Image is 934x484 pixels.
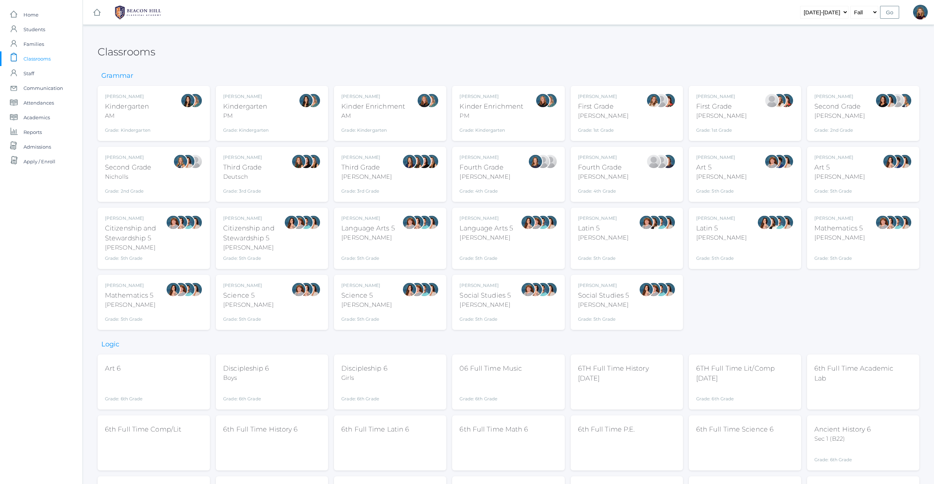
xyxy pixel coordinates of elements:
div: Rebecca Salazar [402,282,417,297]
div: [PERSON_NAME] [459,233,513,242]
div: Grade: Kindergarten [341,123,405,134]
div: Latin 5 [578,223,629,233]
div: Grade: 5th Grade [814,245,865,262]
div: Sarah Bence [410,282,424,297]
div: Katie Watters [417,154,432,169]
div: [PERSON_NAME] [341,301,392,309]
div: [PERSON_NAME] [696,215,747,222]
div: Cari Burke [543,282,557,297]
div: Andrea Deutsch [291,154,306,169]
div: Grade: 1st Grade [578,123,629,134]
div: [PERSON_NAME] [696,93,747,100]
div: [PERSON_NAME] [105,243,166,252]
div: Grade: 1st Grade [696,123,747,134]
div: Third Grade [341,163,392,172]
div: [PERSON_NAME] [578,172,629,181]
span: Reports [23,125,42,139]
div: [PERSON_NAME] [223,215,284,222]
img: BHCALogos-05-308ed15e86a5a0abce9b8dd61676a3503ac9727e845dece92d48e8588c001991.png [110,3,166,22]
span: Staff [23,66,34,81]
div: Science 5 [341,291,392,301]
div: Girls [341,374,387,382]
span: Academics [23,110,50,125]
div: Grade: 5th Grade [696,245,747,262]
div: Nicole Dean [535,93,550,108]
div: Grade: 5th Grade [459,312,511,323]
div: Citizenship and Stewardship 5 [105,223,166,243]
div: Sarah Bence [764,154,779,169]
div: Grade: 5th Grade [814,184,865,194]
div: Grade: 2nd Grade [814,123,865,134]
div: [PERSON_NAME] [814,172,865,181]
div: [PERSON_NAME] [341,215,395,222]
div: Emily Balli [875,93,890,108]
div: Westen Taylor [654,215,668,230]
div: Sarah Bence [639,215,654,230]
div: Westen Taylor [654,282,668,297]
div: Grade: 6th Grade [696,386,786,402]
div: 06 Full Time Music [459,364,522,374]
div: [PERSON_NAME] [578,112,629,120]
div: [PERSON_NAME] [459,215,513,222]
div: [PERSON_NAME] [459,154,510,161]
div: [PERSON_NAME] [814,112,865,120]
div: Westen Taylor [181,215,195,230]
div: 6TH Full Time Lit/Comp [DATE] [696,364,786,383]
span: Home [23,7,39,22]
div: Grade: 4th Grade [459,184,510,194]
div: Grade: 2nd Grade [105,184,151,194]
div: Rebecca Salazar [883,215,897,230]
div: Westen Taylor [181,282,195,297]
div: 6th Full Time Comp/Lit [105,425,181,434]
div: Sarah Armstrong [890,93,905,108]
span: Families [23,37,44,51]
div: Fourth Grade [578,163,629,172]
div: Fourth Grade [459,163,510,172]
div: Jordyn Dewey [299,93,313,108]
div: Cari Burke [779,215,794,230]
div: Language Arts 5 [341,223,395,233]
div: Lydia Chaffin [535,154,550,169]
div: Citizenship and Stewardship 5 [223,223,284,243]
div: Lydia Chaffin [646,154,661,169]
div: Grade: 6th Grade [814,446,871,463]
div: Rebecca Salazar [410,215,424,230]
div: Grade: 6th Grade [105,376,143,402]
div: [PERSON_NAME] [578,301,629,309]
div: Westen Taylor [299,215,313,230]
div: Jaimie Watson [764,93,779,108]
div: AM [341,112,405,120]
div: [PERSON_NAME] [578,93,629,100]
div: [PERSON_NAME] [223,282,274,289]
div: Andrea Deutsch [410,154,424,169]
div: [PERSON_NAME] [814,215,865,222]
div: Sec 1 (B22) [814,434,871,443]
div: [PERSON_NAME] [459,93,523,100]
div: Cari Burke [661,282,676,297]
div: Grade: 5th Grade [578,312,629,323]
span: Admissions [23,139,51,154]
div: Nicholls [105,172,151,181]
div: First Grade [696,102,747,112]
div: Cari Burke [306,215,321,230]
div: [PERSON_NAME] [341,282,392,289]
div: Maureen Doyle [188,93,203,108]
div: Sarah Armstrong [188,154,203,169]
div: Grade: 5th Grade [341,245,395,262]
div: [PERSON_NAME] [223,93,269,100]
div: Grade: Kindergarten [459,123,523,134]
div: Ellie Bradley [528,154,543,169]
div: Jaimie Watson [654,93,668,108]
div: Maureen Doyle [424,93,439,108]
div: [PERSON_NAME] [578,233,629,242]
div: [PERSON_NAME] [696,172,747,181]
div: Cari Burke [188,282,203,297]
div: Mathematics 5 [814,223,865,233]
div: Mathematics 5 [105,291,156,301]
div: [PERSON_NAME] [459,282,511,289]
div: Rebecca Salazar [528,282,543,297]
div: [PERSON_NAME] [341,172,392,181]
div: PM [223,112,269,120]
div: Sarah Bence [291,282,306,297]
div: Rebecca Salazar [284,215,299,230]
